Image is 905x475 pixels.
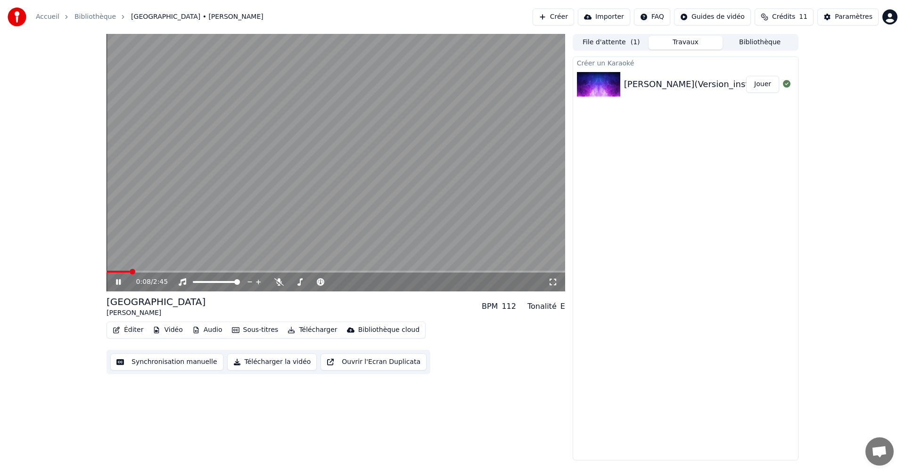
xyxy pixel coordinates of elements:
div: Créer un Karaoké [573,57,798,68]
div: 112 [502,301,516,312]
button: Audio [189,323,226,337]
a: Ouvrir le chat [865,437,894,466]
button: Ouvrir l'Ecran Duplicata [321,354,427,370]
button: Sous-titres [228,323,282,337]
button: Bibliothèque [723,36,797,49]
button: Télécharger [284,323,341,337]
button: Guides de vidéo [674,8,751,25]
span: Crédits [772,12,795,22]
button: Jouer [746,76,779,93]
button: Paramètres [817,8,879,25]
div: [GEOGRAPHIC_DATA] [107,295,206,308]
div: / [136,277,159,287]
div: Bibliothèque cloud [358,325,420,335]
a: Accueil [36,12,59,22]
span: [GEOGRAPHIC_DATA] • [PERSON_NAME] [131,12,263,22]
button: Vidéo [149,323,186,337]
button: Synchronisation manuelle [110,354,223,370]
div: Tonalité [527,301,557,312]
nav: breadcrumb [36,12,263,22]
div: E [560,301,565,312]
button: Créer [533,8,574,25]
button: Importer [578,8,630,25]
button: Éditer [109,323,147,337]
button: File d'attente [574,36,649,49]
img: youka [8,8,26,26]
div: BPM [482,301,498,312]
button: FAQ [634,8,670,25]
span: 2:45 [153,277,168,287]
span: 0:08 [136,277,151,287]
button: Télécharger la vidéo [227,354,317,370]
a: Bibliothèque [74,12,116,22]
button: Crédits11 [755,8,814,25]
div: Paramètres [835,12,872,22]
div: [PERSON_NAME] [107,308,206,318]
span: 11 [799,12,807,22]
button: Travaux [649,36,723,49]
span: ( 1 ) [631,38,640,47]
